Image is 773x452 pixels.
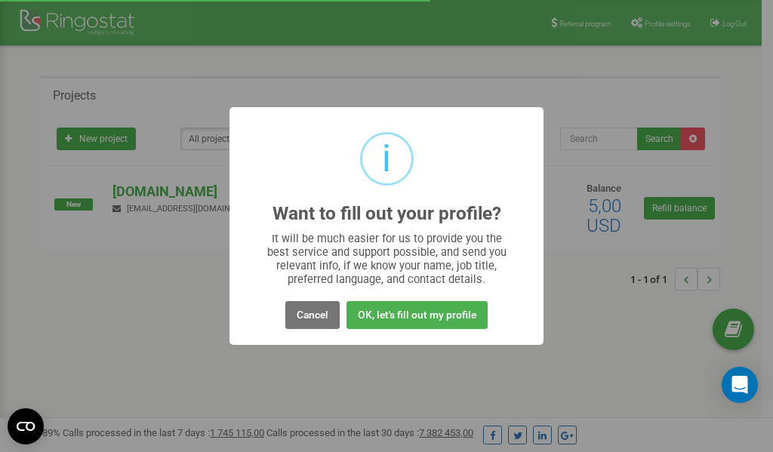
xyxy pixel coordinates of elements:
div: It will be much easier for us to provide you the best service and support possible, and send you ... [260,232,514,286]
h2: Want to fill out your profile? [273,204,501,224]
button: Cancel [285,301,340,329]
div: i [382,134,391,183]
div: Open Intercom Messenger [722,367,758,403]
button: OK, let's fill out my profile [346,301,488,329]
button: Open CMP widget [8,408,44,444]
